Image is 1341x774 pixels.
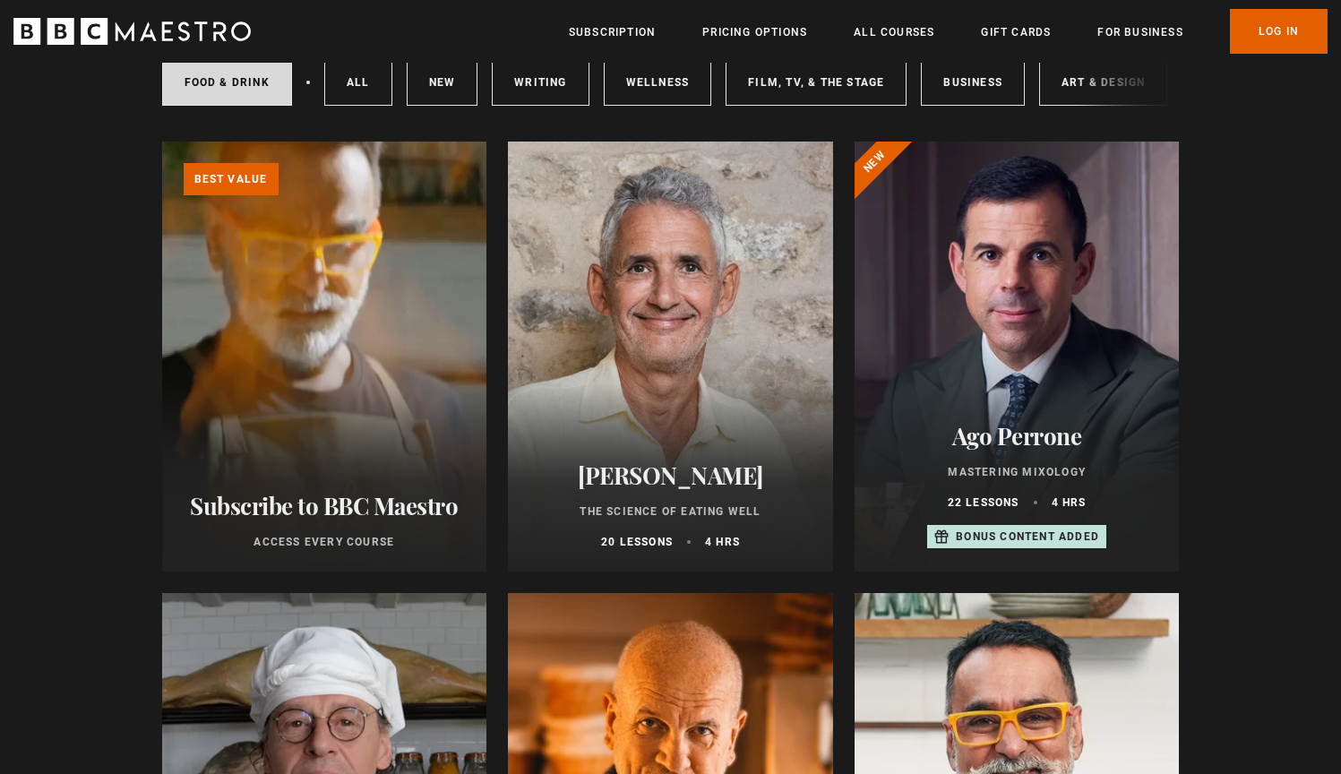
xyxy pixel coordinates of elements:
[981,23,1051,41] a: Gift Cards
[529,461,812,489] h2: [PERSON_NAME]
[702,23,807,41] a: Pricing Options
[1097,23,1182,41] a: For business
[407,59,478,106] a: New
[569,9,1328,54] nav: Primary
[854,23,934,41] a: All Courses
[956,529,1099,545] p: Bonus content added
[1039,59,1167,106] a: Art & Design
[876,464,1158,480] p: Mastering Mixology
[13,18,251,45] svg: BBC Maestro
[948,494,1019,511] p: 22 lessons
[921,59,1025,106] a: Business
[855,142,1180,572] a: Ago Perrone Mastering Mixology 22 lessons 4 hrs Bonus content added New
[1230,9,1328,54] a: Log In
[529,503,812,520] p: The Science of Eating Well
[184,163,279,195] p: Best value
[604,59,712,106] a: Wellness
[876,422,1158,450] h2: Ago Perrone
[508,142,833,572] a: [PERSON_NAME] The Science of Eating Well 20 lessons 4 hrs
[162,59,292,106] a: Food & Drink
[1052,494,1087,511] p: 4 hrs
[726,59,907,106] a: Film, TV, & The Stage
[492,59,589,106] a: Writing
[705,534,740,550] p: 4 hrs
[324,59,392,106] a: All
[569,23,656,41] a: Subscription
[601,534,673,550] p: 20 lessons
